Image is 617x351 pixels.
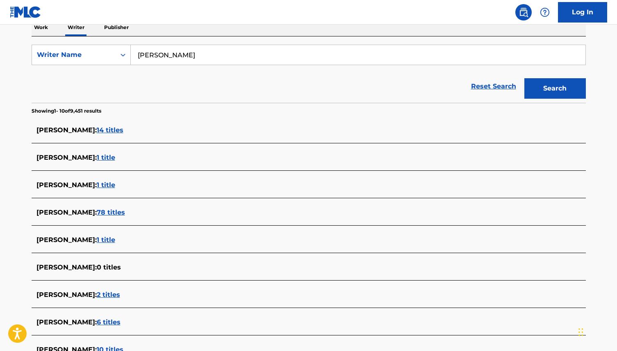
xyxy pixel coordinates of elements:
div: Help [537,4,553,20]
span: 1 title [97,181,115,189]
p: Writer [65,19,87,36]
div: Writer Name [37,50,111,60]
img: help [540,7,550,17]
span: [PERSON_NAME] : [36,208,97,216]
div: Drag [578,320,583,344]
img: MLC Logo [10,6,41,18]
img: search [519,7,528,17]
span: [PERSON_NAME] : [36,126,97,134]
span: 1 title [97,154,115,161]
span: 0 titles [97,263,121,271]
button: Search [524,78,586,99]
span: [PERSON_NAME] : [36,263,97,271]
span: [PERSON_NAME] : [36,318,97,326]
p: Work [32,19,50,36]
span: [PERSON_NAME] : [36,291,97,299]
span: 14 titles [97,126,123,134]
span: [PERSON_NAME] : [36,236,97,244]
span: 2 titles [97,291,120,299]
iframe: Chat Widget [576,312,617,351]
span: 78 titles [97,208,125,216]
form: Search Form [32,45,586,103]
span: [PERSON_NAME] : [36,181,97,189]
p: Publisher [102,19,131,36]
a: Reset Search [467,77,520,95]
span: 1 title [97,236,115,244]
span: [PERSON_NAME] : [36,154,97,161]
p: Showing 1 - 10 of 9,451 results [32,107,101,115]
span: 6 titles [97,318,121,326]
a: Log In [558,2,607,23]
a: Public Search [515,4,532,20]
